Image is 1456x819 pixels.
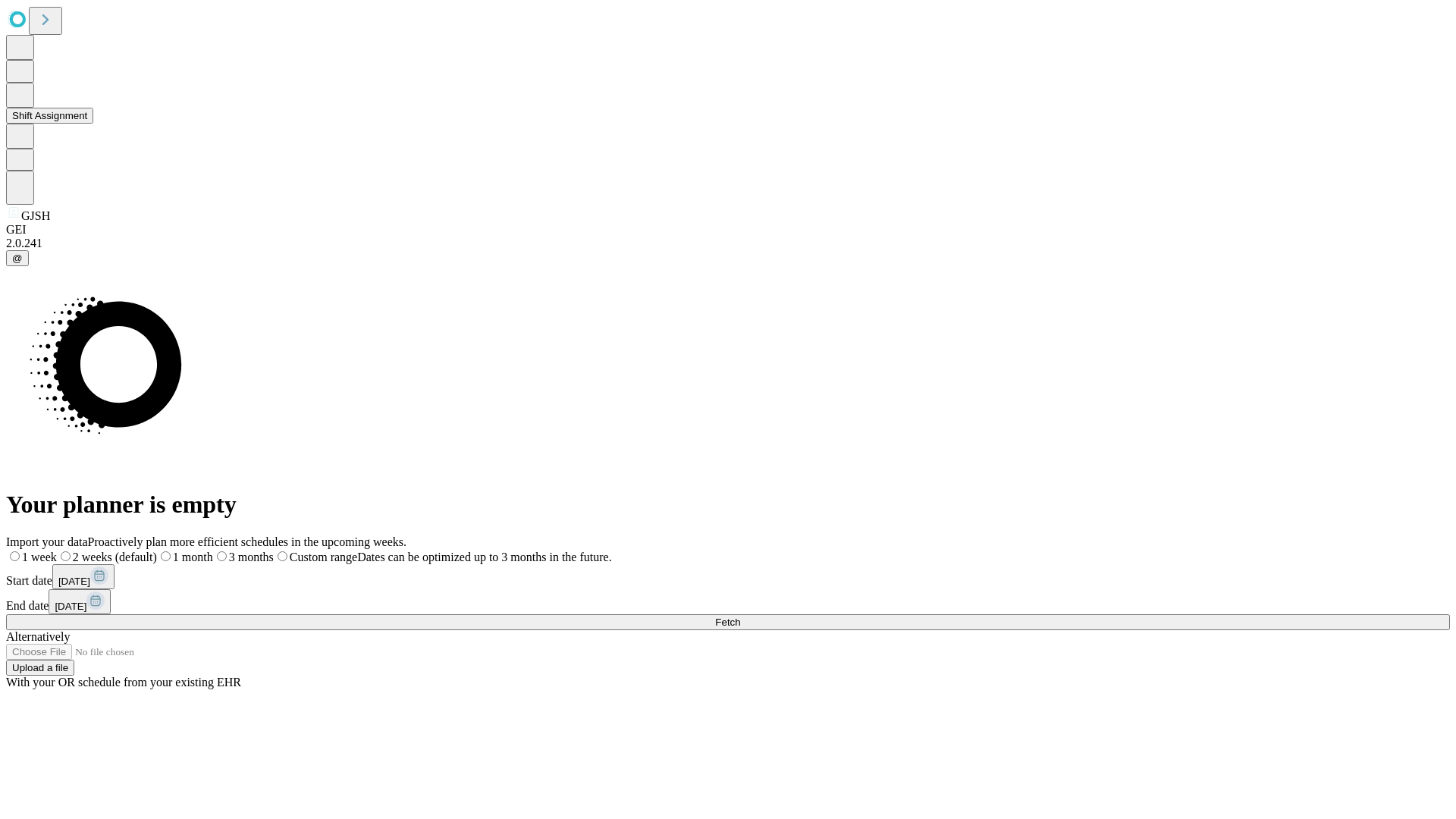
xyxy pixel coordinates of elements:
[229,551,274,563] span: 3 months
[217,551,227,561] input: 3 months
[73,551,157,563] span: 2 weeks (default)
[6,660,74,676] button: Upload a file
[715,617,740,628] span: Fetch
[49,589,111,614] button: [DATE]
[6,491,1450,519] h1: Your planner is empty
[161,551,171,561] input: 1 month
[6,614,1450,630] button: Fetch
[22,551,57,563] span: 1 week
[6,630,70,643] span: Alternatively
[61,551,71,561] input: 2 weeks (default)
[6,108,93,124] button: Shift Assignment
[58,576,90,587] span: [DATE]
[6,223,1450,237] div: GEI
[12,253,23,264] span: @
[88,535,406,548] span: Proactively plan more efficient schedules in the upcoming weeks.
[173,551,213,563] span: 1 month
[21,209,50,222] span: GJSH
[6,676,241,689] span: With your OR schedule from your existing EHR
[6,564,1450,589] div: Start date
[6,237,1450,250] div: 2.0.241
[6,535,88,548] span: Import your data
[6,589,1450,614] div: End date
[290,551,357,563] span: Custom range
[278,551,287,561] input: Custom rangeDates can be optimized up to 3 months in the future.
[6,250,29,266] button: @
[52,564,115,589] button: [DATE]
[10,551,20,561] input: 1 week
[357,551,611,563] span: Dates can be optimized up to 3 months in the future.
[55,601,86,612] span: [DATE]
